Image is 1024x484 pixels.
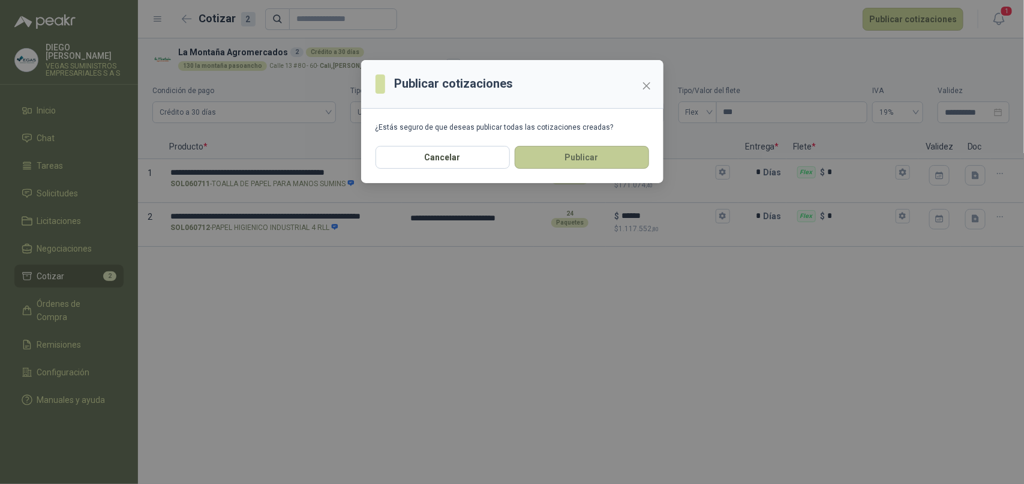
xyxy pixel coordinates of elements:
[376,146,510,169] button: Cancelar
[642,81,651,91] span: close
[376,123,649,132] div: ¿Estás seguro de que deseas publicar todas las cotizaciones creadas?
[637,76,656,95] button: Close
[395,74,513,93] h3: Publicar cotizaciones
[515,146,649,169] button: Publicar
